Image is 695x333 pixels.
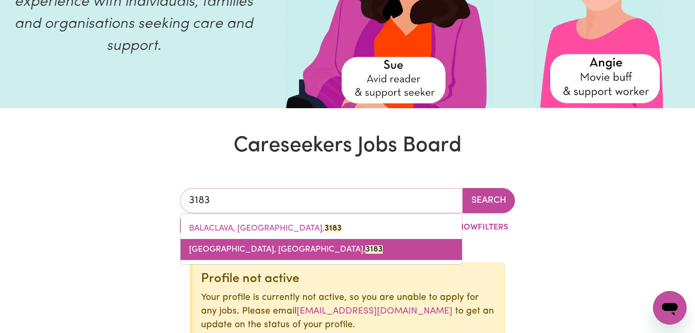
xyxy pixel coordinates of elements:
input: Enter a suburb or postcode [180,188,463,213]
p: Your profile is currently not active, so you are unable to apply for any jobs. Please email to ge... [201,291,496,332]
mark: 3183 [365,245,383,254]
button: Search [462,188,515,213]
mark: 3183 [324,224,342,233]
div: menu-options [180,213,462,265]
a: ST KILDA EAST, Victoria, 3183 [181,239,462,260]
span: Show [453,223,478,232]
span: BALACLAVA, [GEOGRAPHIC_DATA], [189,224,342,233]
a: BALACLAVA, Victoria, 3183 [181,218,462,239]
iframe: Button to launch messaging window [653,291,687,325]
div: Profile not active [201,272,496,287]
button: ShowFilters [434,217,515,237]
a: [EMAIL_ADDRESS][DOMAIN_NAME] [297,307,452,316]
span: [GEOGRAPHIC_DATA], [GEOGRAPHIC_DATA], [189,245,383,254]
